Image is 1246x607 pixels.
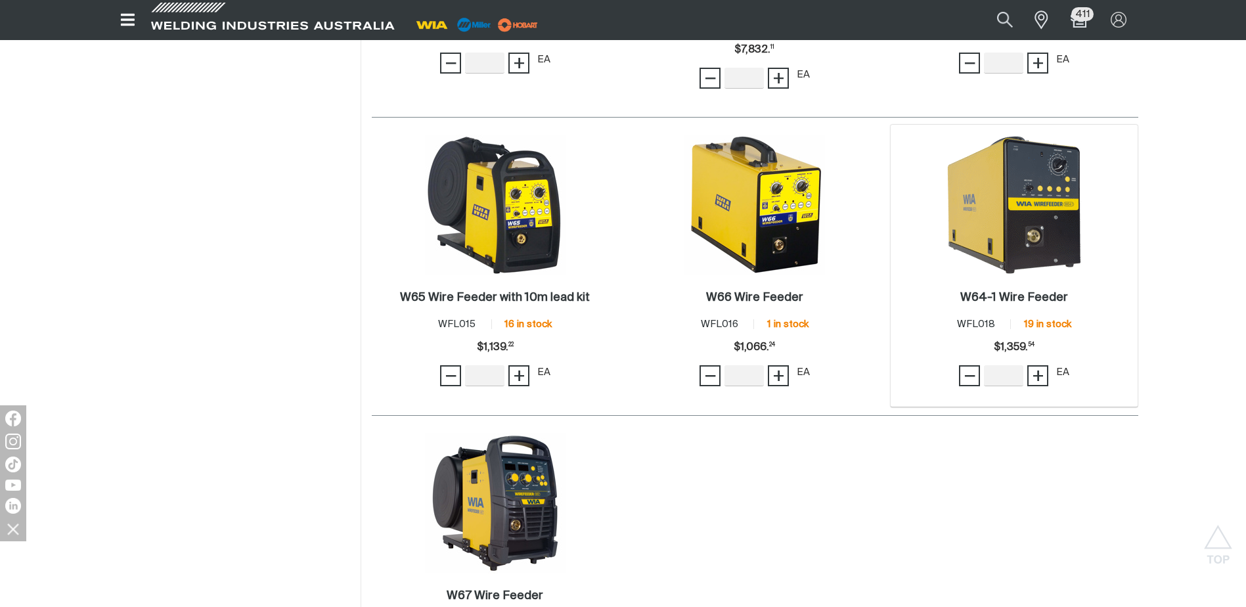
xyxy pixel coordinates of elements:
[706,292,803,303] h2: W66 Wire Feeder
[994,334,1035,361] span: $1,359.
[447,589,543,604] a: W67 Wire Feeder
[494,15,542,35] img: miller
[1203,525,1233,554] button: Scroll to top
[1056,53,1069,68] div: EA
[445,365,457,387] span: −
[494,20,542,30] a: miller
[772,365,785,387] span: +
[960,292,1068,303] h2: W64-1 Wire Feeder
[966,5,1027,35] input: Product name or item number...
[513,52,525,74] span: +
[960,290,1068,305] a: W64-1 Wire Feeder
[704,67,717,89] span: −
[5,411,21,426] img: Facebook
[769,342,775,348] sup: 24
[706,290,803,305] a: W66 Wire Feeder
[1056,365,1069,380] div: EA
[445,52,457,74] span: −
[447,590,543,602] h2: W67 Wire Feeder
[767,319,809,329] span: 1 in stock
[964,52,976,74] span: −
[1032,52,1044,74] span: +
[438,319,476,329] span: WFL015
[504,319,552,329] span: 16 in stock
[5,457,21,472] img: TikTok
[400,292,590,303] h2: W65 Wire Feeder with 10m lead kit
[983,5,1027,35] button: Search products
[477,334,514,361] span: $1,139.
[5,480,21,491] img: YouTube
[537,53,550,68] div: EA
[734,334,775,361] span: $1,066.
[1032,365,1044,387] span: +
[513,365,525,387] span: +
[684,135,825,275] img: W66 Wire Feeder
[508,342,514,348] sup: 22
[5,434,21,449] img: Instagram
[701,319,738,329] span: WFL016
[944,135,1084,275] img: W64-1 Wire Feeder
[425,433,566,573] img: W67 Wire Feeder
[994,334,1035,361] div: Price
[734,334,775,361] div: Price
[400,290,590,305] a: W65 Wire Feeder with 10m lead kit
[537,365,550,380] div: EA
[770,45,774,50] sup: 11
[1024,319,1071,329] span: 19 in stock
[772,67,785,89] span: +
[5,498,21,514] img: LinkedIn
[2,518,24,540] img: hide socials
[797,365,810,380] div: EA
[477,334,514,361] div: Price
[734,37,774,63] span: $7,832.
[957,319,995,329] span: WFL018
[797,68,810,83] div: EA
[425,135,566,275] img: W65 Wire Feeder with 10m lead kit
[734,37,774,63] div: Price
[1028,342,1035,348] sup: 54
[964,365,976,387] span: −
[704,365,717,387] span: −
